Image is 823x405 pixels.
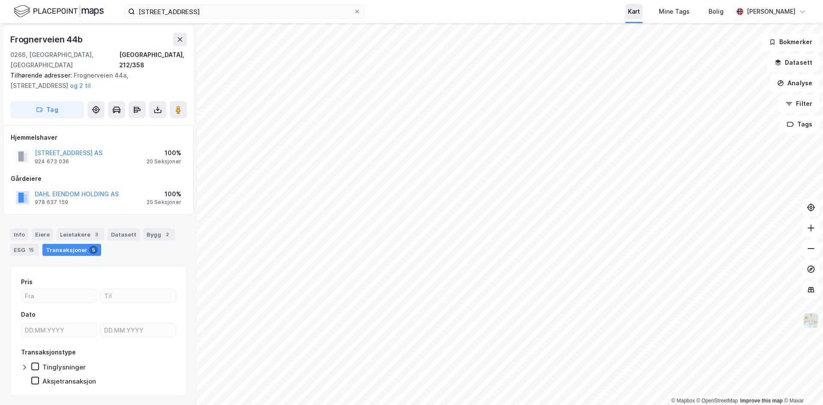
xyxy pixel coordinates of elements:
div: Info [10,228,28,240]
a: OpenStreetMap [697,398,738,404]
div: 3 [92,230,101,239]
div: Tinglysninger [42,363,86,371]
div: Dato [21,309,36,320]
div: 100% [147,148,181,158]
iframe: Chat Widget [780,364,823,405]
div: Kart [628,6,640,17]
div: 100% [147,189,181,199]
span: Tilhørende adresser: [10,72,74,79]
div: Pris [21,277,33,287]
input: Søk på adresse, matrikkel, gårdeiere, leietakere eller personer [135,5,354,18]
button: Datasett [767,54,820,71]
div: Mine Tags [659,6,690,17]
div: Gårdeiere [11,174,186,184]
div: 20 Seksjoner [147,158,181,165]
div: 2 [163,230,171,239]
button: Tags [780,116,820,133]
div: Transaksjoner [42,244,101,256]
div: ESG [10,244,39,256]
div: 5 [89,246,98,254]
div: Leietakere [57,228,104,240]
div: Kontrollprogram for chat [780,364,823,405]
div: Aksjetransaksjon [42,377,96,385]
div: 15 [27,246,36,254]
button: Analyse [770,75,820,92]
input: DD.MM.YYYY [101,324,176,336]
div: Bolig [709,6,724,17]
input: Fra [21,289,96,302]
div: 978 637 159 [35,199,68,206]
input: Til [101,289,176,302]
div: Datasett [108,228,140,240]
div: 0266, [GEOGRAPHIC_DATA], [GEOGRAPHIC_DATA] [10,50,119,70]
div: Bygg [143,228,175,240]
img: logo.f888ab2527a4732fd821a326f86c7f29.svg [14,4,104,19]
div: Frognerveien 44b [10,33,84,46]
a: Improve this map [740,398,783,404]
button: Bokmerker [762,33,820,51]
div: 20 Seksjoner [147,199,181,206]
div: Eiere [32,228,53,240]
div: Frognerveien 44a, [STREET_ADDRESS] [10,70,180,91]
div: Hjemmelshaver [11,132,186,143]
div: Transaksjonstype [21,347,76,357]
div: 924 673 036 [35,158,69,165]
img: Z [803,312,819,329]
button: Tag [10,101,84,118]
a: Mapbox [671,398,695,404]
input: DD.MM.YYYY [21,324,96,336]
div: [PERSON_NAME] [747,6,796,17]
button: Filter [778,95,820,112]
div: [GEOGRAPHIC_DATA], 212/358 [119,50,187,70]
